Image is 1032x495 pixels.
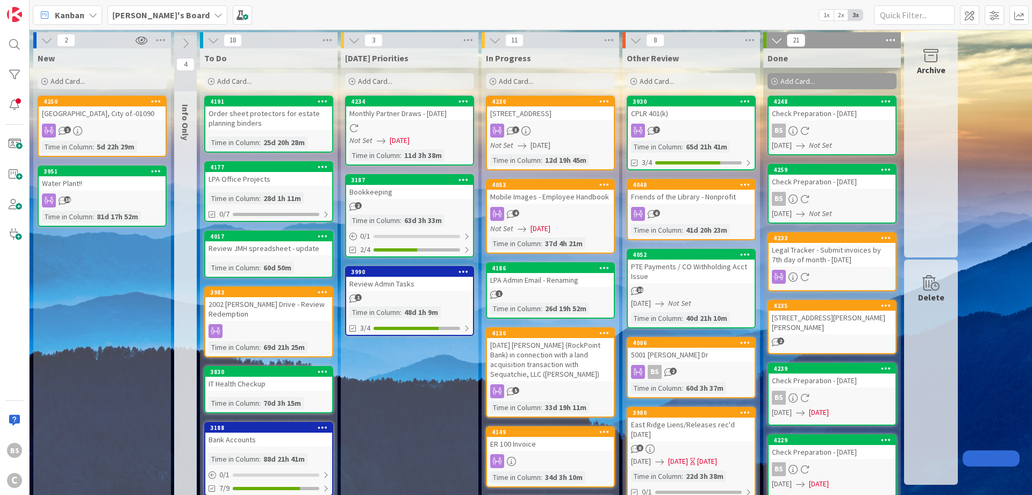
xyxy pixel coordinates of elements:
div: Review Admin Tasks [346,277,473,291]
div: 3980 [633,409,755,417]
div: 4149 [487,427,614,437]
div: 34d 3h 10m [542,471,585,483]
span: 1x [819,10,834,20]
span: [DATE] [772,478,792,490]
div: 3951 [39,167,166,176]
div: 4130 [492,329,614,337]
div: Time in Column [349,306,400,318]
div: 0/1 [346,229,473,243]
span: [DATE] [809,407,829,418]
div: [GEOGRAPHIC_DATA], City of.-01090 [39,106,166,120]
div: 70d 3h 15m [261,397,304,409]
div: 4052PTE Payments / CO Withholding Acct Issue [628,250,755,283]
div: 4017Review JMH spreadsheet - update [205,232,332,255]
span: : [682,382,683,394]
div: Time in Column [349,214,400,226]
span: 0 / 1 [360,231,370,242]
div: Review JMH spreadsheet - update [205,241,332,255]
div: 25d 20h 28m [261,137,307,148]
span: [DATE] [772,140,792,151]
div: 4017 [205,232,332,241]
div: 0/1 [205,468,332,482]
div: Time in Column [490,303,541,314]
div: 3187 [346,175,473,185]
div: [DATE] [697,456,717,467]
span: [DATE] [631,456,651,467]
span: : [92,211,94,223]
div: 4229 [773,436,895,444]
div: 4234Monthly Partner Draws - [DATE] [346,97,473,120]
div: [STREET_ADDRESS][PERSON_NAME][PERSON_NAME] [769,311,895,334]
div: 3951Water Plant!! [39,167,166,190]
span: 5 [512,387,519,394]
div: Time in Column [490,401,541,413]
div: Time in Column [490,238,541,249]
div: 69d 21h 25m [261,341,307,353]
span: 2/4 [360,244,370,255]
div: 4053 [487,180,614,190]
span: [DATE] [772,407,792,418]
div: Check Preparation - [DATE] [769,445,895,459]
div: 4230[STREET_ADDRESS] [487,97,614,120]
div: 5d 22h 29m [94,141,137,153]
span: 1 [496,290,503,297]
span: : [682,312,683,324]
div: Time in Column [490,154,541,166]
div: Friends of the Library - Nonprofit [628,190,755,204]
div: 4234 [346,97,473,106]
span: 3x [848,10,863,20]
span: 0 / 1 [219,469,230,480]
div: 3951 [44,168,166,175]
span: 0/7 [219,209,230,220]
div: 81d 17h 52m [94,211,141,223]
div: 3188 [210,424,332,432]
span: [DATE] [531,223,550,234]
div: 4052 [628,250,755,260]
span: Add Card... [780,76,815,86]
div: Check Preparation - [DATE] [769,374,895,388]
div: 3990 [346,267,473,277]
div: Time in Column [42,141,92,153]
div: 3930 [633,98,755,105]
div: 4177LPA Office Projects [205,162,332,186]
img: Visit kanbanzone.com [7,7,22,22]
span: : [92,141,94,153]
span: New [38,53,55,63]
span: : [259,397,261,409]
div: 4233 [769,233,895,243]
div: 4259Check Preparation - [DATE] [769,165,895,189]
div: 4186 [492,264,614,272]
div: Time in Column [209,137,259,148]
div: 4233 [773,234,895,242]
div: 4191Order sheet protectors for estate planning binders [205,97,332,130]
div: 4259 [773,166,895,174]
div: 4186LPA Admin Email - Renaming [487,263,614,287]
span: : [682,224,683,236]
span: 3/4 [642,157,652,168]
span: Today's Priorities [345,53,408,63]
div: 3830IT Health Checkup [205,367,332,391]
div: 4048 [628,180,755,190]
div: 12d 19h 45m [542,154,589,166]
div: 4053 [492,181,614,189]
div: 4177 [210,163,332,171]
span: 4 [176,58,195,71]
div: 3930CPLR 401(k) [628,97,755,120]
span: : [259,192,261,204]
div: Time in Column [209,262,259,274]
div: Time in Column [209,341,259,353]
span: : [541,303,542,314]
div: 3983 [205,288,332,297]
div: Time in Column [631,224,682,236]
div: Order sheet protectors for estate planning binders [205,106,332,130]
div: 3830 [205,367,332,377]
div: 65d 21h 41m [683,141,730,153]
span: Info Only [180,104,191,140]
div: 3930 [628,97,755,106]
div: 4248 [769,97,895,106]
div: [DATE] [PERSON_NAME] (RockPoint Bank) in connection with a land acquisition transaction with Sequ... [487,338,614,381]
div: 3983 [210,289,332,296]
div: 2002 [PERSON_NAME] Drive - Review Redemption [205,297,332,321]
div: Legal Tracker - Submit invoices by 7th day of month - [DATE] [769,243,895,267]
div: C [7,473,22,488]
